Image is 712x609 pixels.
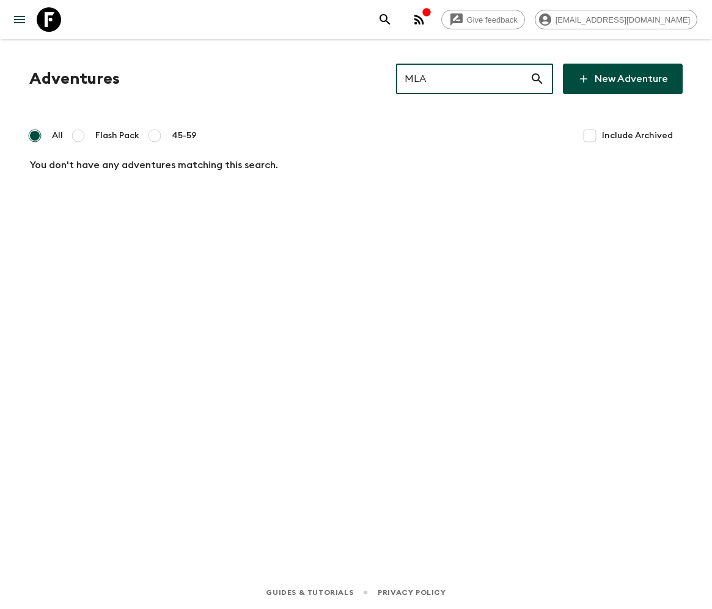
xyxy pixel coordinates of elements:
input: e.g. AR1, Argentina [396,62,530,96]
button: menu [7,7,32,32]
span: [EMAIL_ADDRESS][DOMAIN_NAME] [549,15,697,24]
a: Privacy Policy [378,586,446,599]
a: Guides & Tutorials [266,586,353,599]
h1: Adventures [29,67,120,91]
button: search adventures [373,7,397,32]
span: All [52,130,63,142]
span: 45-59 [172,130,197,142]
span: Include Archived [602,130,673,142]
span: Flash Pack [95,130,139,142]
div: [EMAIL_ADDRESS][DOMAIN_NAME] [535,10,697,29]
a: Give feedback [441,10,525,29]
a: New Adventure [563,64,683,94]
p: You don't have any adventures matching this search. [29,158,683,172]
span: Give feedback [460,15,524,24]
